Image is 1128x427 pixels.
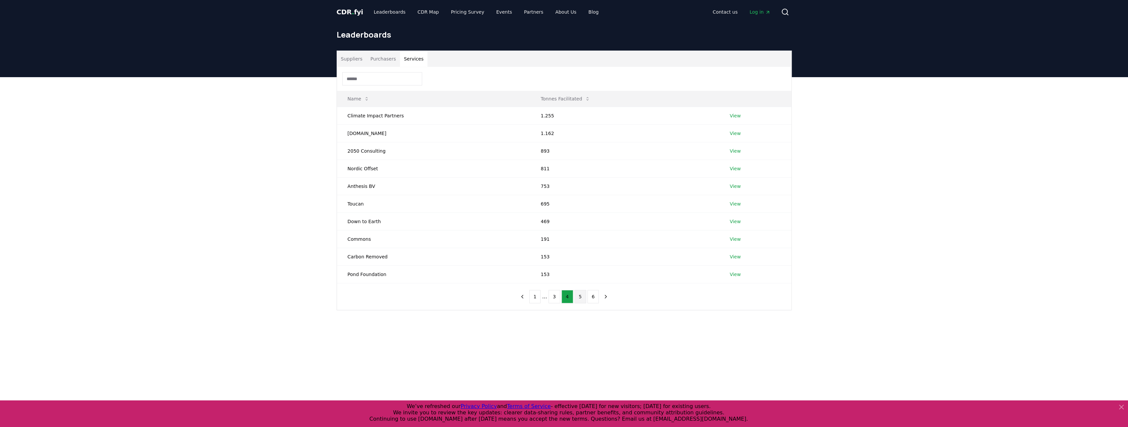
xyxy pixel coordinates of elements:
[550,6,581,18] a: About Us
[749,9,770,15] span: Log in
[729,253,740,260] a: View
[519,6,549,18] a: Partners
[352,8,354,16] span: .
[587,290,599,303] button: 6
[529,290,541,303] button: 1
[412,6,444,18] a: CDR Map
[368,6,411,18] a: Leaderboards
[574,290,586,303] button: 5
[530,160,719,177] td: 811
[337,248,530,265] td: Carbon Removed
[729,201,740,207] a: View
[337,160,530,177] td: Nordic Offset
[530,230,719,248] td: 191
[549,290,560,303] button: 3
[342,92,375,105] button: Name
[491,6,517,18] a: Events
[337,213,530,230] td: Down to Earth
[542,293,547,301] li: ...
[530,213,719,230] td: 469
[729,218,740,225] a: View
[729,183,740,190] a: View
[530,124,719,142] td: 1.162
[366,51,400,67] button: Purchasers
[729,148,740,154] a: View
[562,290,573,303] button: 4
[337,142,530,160] td: 2050 Consulting
[530,177,719,195] td: 753
[530,248,719,265] td: 153
[530,265,719,283] td: 153
[368,6,604,18] nav: Main
[729,112,740,119] a: View
[337,124,530,142] td: [DOMAIN_NAME]
[707,6,743,18] a: Contact us
[530,195,719,213] td: 695
[600,290,611,303] button: next page
[445,6,489,18] a: Pricing Survey
[337,177,530,195] td: Anthesis BV
[729,236,740,242] a: View
[530,107,719,124] td: 1.255
[744,6,775,18] a: Log in
[337,230,530,248] td: Commons
[707,6,775,18] nav: Main
[337,265,530,283] td: Pond Foundation
[337,51,367,67] button: Suppliers
[535,92,595,105] button: Tonnes Facilitated
[729,130,740,137] a: View
[337,8,363,16] span: CDR fyi
[517,290,528,303] button: previous page
[583,6,604,18] a: Blog
[729,271,740,278] a: View
[337,7,363,17] a: CDR.fyi
[337,29,792,40] h1: Leaderboards
[400,51,427,67] button: Services
[729,165,740,172] a: View
[337,195,530,213] td: Toucan
[530,142,719,160] td: 893
[337,107,530,124] td: Climate Impact Partners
